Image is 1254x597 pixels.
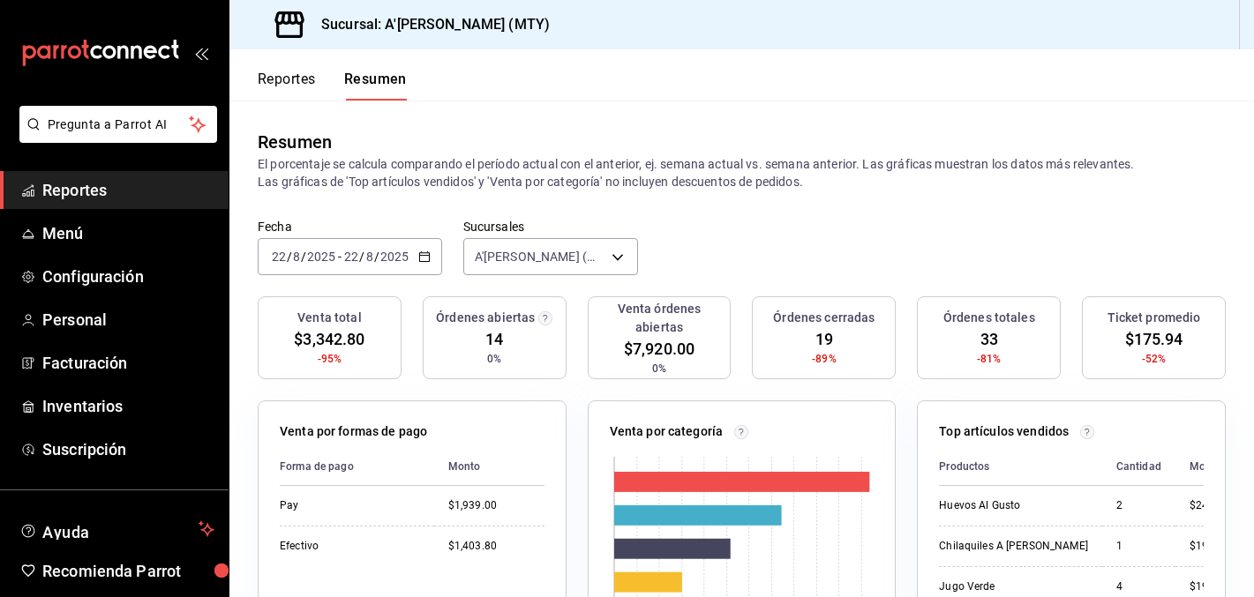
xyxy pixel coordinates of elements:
label: Sucursales [463,220,638,233]
span: 33 [980,327,998,351]
button: Reportes [258,71,316,101]
span: 19 [815,327,833,351]
span: 0% [652,361,666,377]
h3: Órdenes cerradas [773,309,875,327]
p: El porcentaje se calcula comparando el período actual con el anterior, ej. semana actual vs. sema... [258,155,1226,190]
span: / [359,250,364,264]
span: Inventarios [42,394,214,418]
span: 14 [485,327,503,351]
span: Facturación [42,351,214,375]
span: / [374,250,379,264]
input: -- [343,250,359,264]
span: / [287,250,292,264]
th: Forma de pago [280,448,434,486]
p: Venta por formas de pago [280,422,427,441]
span: -95% [318,351,342,367]
span: $7,920.00 [624,337,695,361]
th: Productos [939,448,1101,486]
span: A'[PERSON_NAME] (MTY) [475,248,605,265]
th: Monto [1175,448,1230,486]
input: -- [271,250,287,264]
span: 0% [487,351,501,367]
h3: Venta órdenes abiertas [596,300,724,337]
span: Personal [42,308,214,332]
input: -- [292,250,301,264]
span: Recomienda Parrot [42,559,214,583]
button: Pregunta a Parrot AI [19,106,217,143]
div: $1,939.00 [448,498,544,513]
span: -89% [812,351,837,367]
h3: Órdenes abiertas [436,309,535,327]
div: Jugo Verde [939,579,1087,594]
button: open_drawer_menu [194,46,208,60]
div: navigation tabs [258,71,407,101]
h3: Sucursal: A'[PERSON_NAME] (MTY) [307,14,550,35]
span: -52% [1142,351,1167,367]
h3: Venta total [297,309,361,327]
div: $192.00 [1190,579,1230,594]
span: Ayuda [42,519,191,540]
th: Cantidad [1102,448,1175,486]
input: ---- [379,250,409,264]
div: Pay [280,498,420,513]
div: Resumen [258,129,332,155]
div: $240.00 [1190,498,1230,513]
button: Resumen [344,71,407,101]
div: Huevos Al Gusto [939,498,1087,513]
span: -81% [977,351,1002,367]
div: $195.00 [1190,539,1230,554]
div: 2 [1116,498,1161,513]
span: Menú [42,221,214,245]
span: - [338,250,342,264]
p: Venta por categoría [610,422,724,441]
a: Pregunta a Parrot AI [12,128,217,146]
p: Top artículos vendidos [939,422,1069,441]
label: Fecha [258,220,442,233]
div: $1,403.80 [448,539,544,554]
div: Efectivo [280,539,420,554]
h3: Órdenes totales [943,309,1035,327]
span: $3,342.80 [294,327,364,351]
span: / [301,250,306,264]
h3: Ticket promedio [1108,309,1201,327]
input: -- [365,250,374,264]
input: ---- [306,250,336,264]
div: 4 [1116,579,1161,594]
span: Pregunta a Parrot AI [48,116,190,134]
div: Chilaquiles A [PERSON_NAME] [939,539,1087,554]
span: $175.94 [1125,327,1183,351]
div: 1 [1116,539,1161,554]
th: Monto [434,448,544,486]
span: Configuración [42,265,214,288]
span: Reportes [42,178,214,202]
span: Suscripción [42,437,214,461]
